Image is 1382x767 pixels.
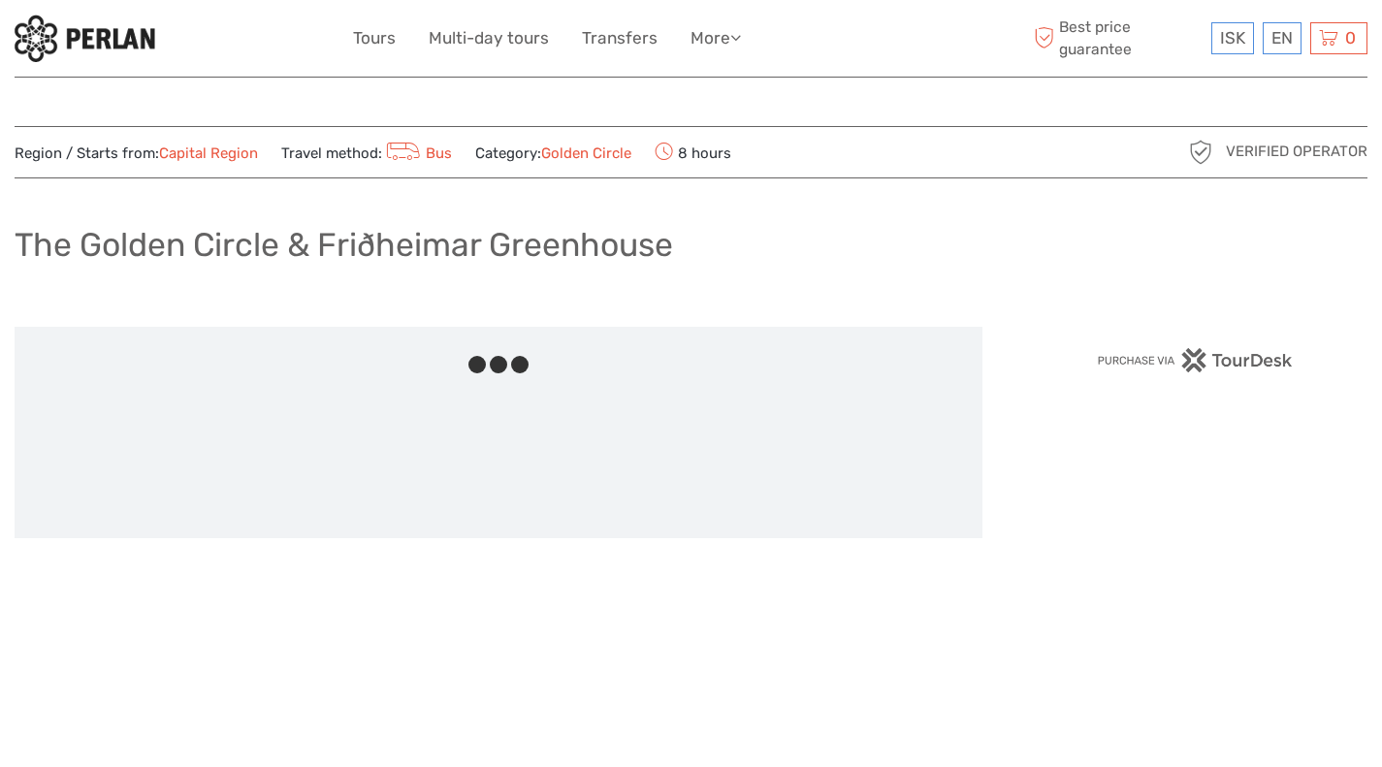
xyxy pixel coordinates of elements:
a: Tours [353,24,396,52]
img: 288-6a22670a-0f57-43d8-a107-52fbc9b92f2c_logo_small.jpg [15,15,155,62]
span: Best price guarantee [1029,16,1206,59]
a: Capital Region [159,144,258,162]
span: 8 hours [655,139,731,166]
a: Transfers [582,24,658,52]
span: Region / Starts from: [15,144,258,164]
a: More [691,24,741,52]
span: Category: [475,144,631,164]
span: Travel method: [281,139,452,166]
span: 0 [1342,28,1359,48]
img: verified_operator_grey_128.png [1185,137,1216,168]
a: Multi-day tours [429,24,549,52]
a: Golden Circle [541,144,631,162]
a: Bus [382,144,452,162]
span: ISK [1220,28,1245,48]
img: PurchaseViaTourDesk.png [1097,348,1294,372]
div: EN [1263,22,1302,54]
h1: The Golden Circle & Friðheimar Greenhouse [15,225,673,265]
span: Verified Operator [1226,142,1367,162]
